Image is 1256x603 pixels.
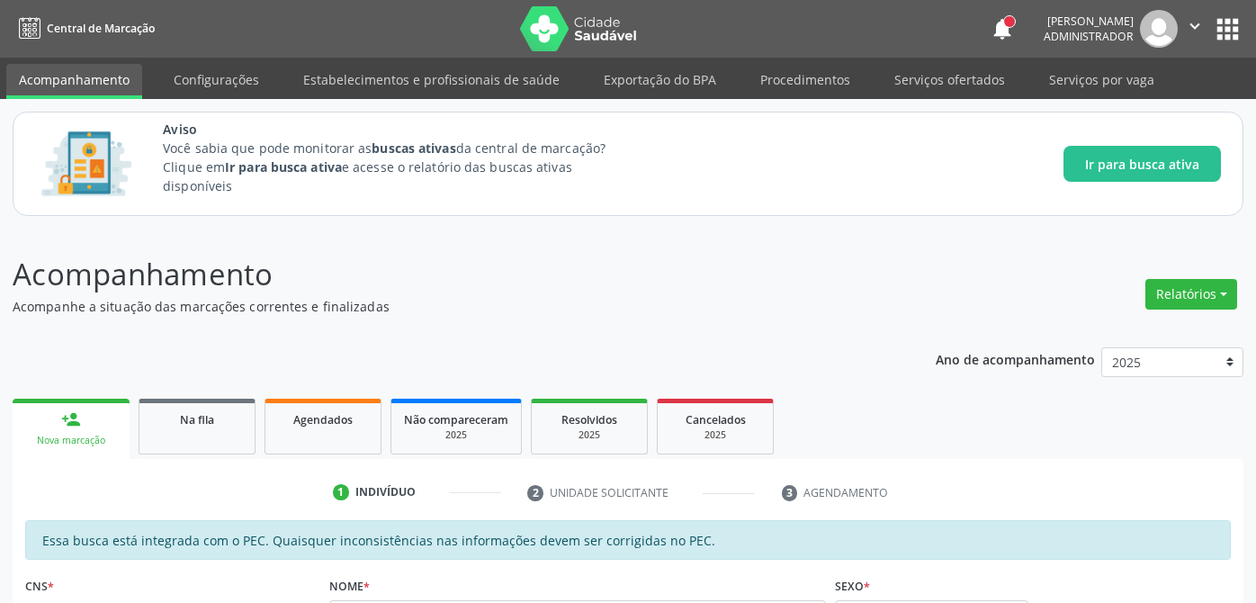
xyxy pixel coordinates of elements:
span: Central de Marcação [47,21,155,36]
span: Administrador [1044,29,1134,44]
img: img [1140,10,1178,48]
span: Agendados [293,412,353,427]
button: apps [1212,13,1243,45]
div: Indivíduo [355,484,416,500]
div: Essa busca está integrada com o PEC. Quaisquer inconsistências nas informações devem ser corrigid... [25,520,1231,560]
i:  [1185,16,1205,36]
strong: Ir para busca ativa [225,158,342,175]
button: notifications [990,16,1015,41]
span: Não compareceram [404,412,508,427]
a: Estabelecimentos e profissionais de saúde [291,64,572,95]
p: Ano de acompanhamento [936,347,1095,370]
label: Nome [329,572,370,600]
p: Acompanhe a situação das marcações correntes e finalizadas [13,297,875,316]
div: Nova marcação [25,434,117,447]
label: Sexo [835,572,870,600]
a: Central de Marcação [13,13,155,43]
a: Exportação do BPA [591,64,729,95]
button: Ir para busca ativa [1063,146,1221,182]
p: Acompanhamento [13,252,875,297]
div: 1 [333,484,349,500]
a: Serviços ofertados [882,64,1018,95]
span: Na fila [180,412,214,427]
div: 2025 [544,428,634,442]
span: Ir para busca ativa [1085,155,1199,174]
a: Configurações [161,64,272,95]
label: CNS [25,572,54,600]
strong: buscas ativas [372,139,455,157]
button: Relatórios [1145,279,1237,310]
div: 2025 [670,428,760,442]
a: Acompanhamento [6,64,142,99]
span: Aviso [163,120,639,139]
div: [PERSON_NAME] [1044,13,1134,29]
button:  [1178,10,1212,48]
span: Resolvidos [561,412,617,427]
a: Procedimentos [748,64,863,95]
p: Você sabia que pode monitorar as da central de marcação? Clique em e acesse o relatório das busca... [163,139,639,195]
div: person_add [61,409,81,429]
div: 2025 [404,428,508,442]
span: Cancelados [686,412,746,427]
img: Imagem de CalloutCard [35,123,138,204]
a: Serviços por vaga [1036,64,1167,95]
